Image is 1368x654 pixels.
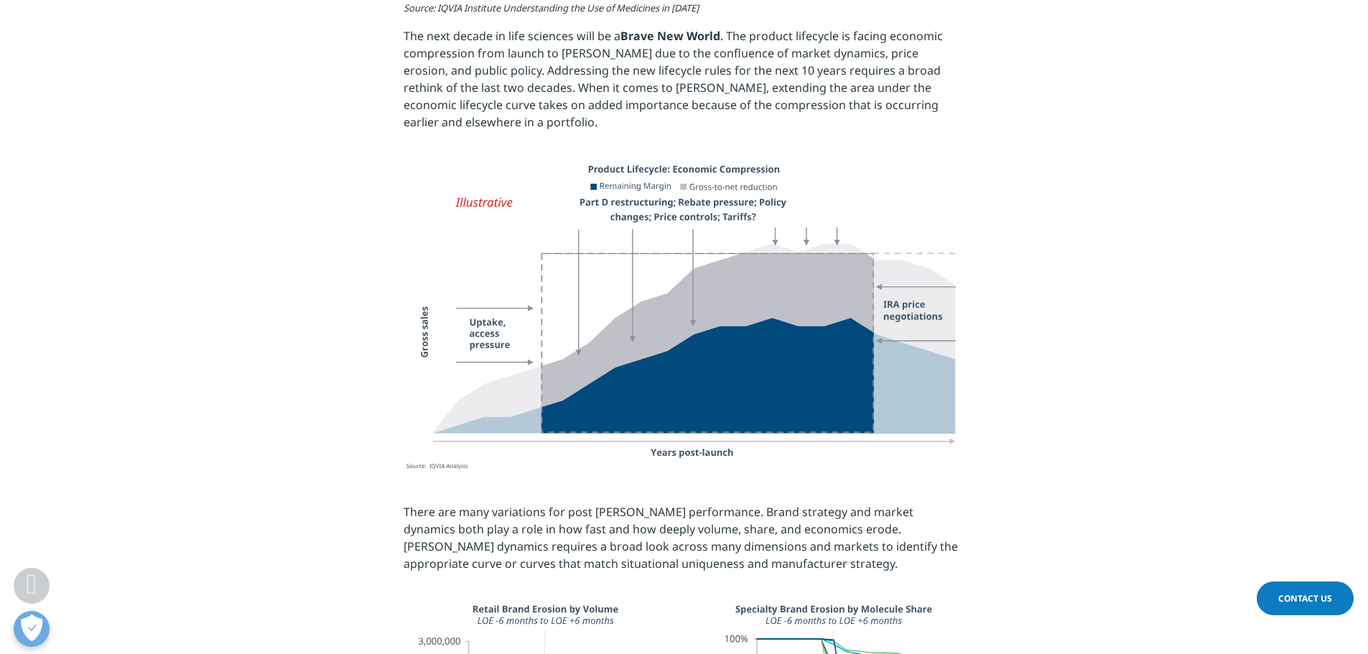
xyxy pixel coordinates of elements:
p: There are many variations for post [PERSON_NAME] performance. Brand strategy and market dynamics ... [404,503,964,583]
a: Contact Us [1257,581,1354,615]
button: 개방형 기본 설정 [14,611,50,647]
p: The next decade in life sciences will be a . The product lifecycle is facing economic compression... [404,27,964,141]
img: Chart showing the product lifecycle, economic compression, and loss of exclusivity for life scien... [404,156,964,489]
strong: Brave New World [620,28,720,44]
em: Source: IQVIA Institute Understanding the Use of Medicines in [DATE] [404,1,699,14]
span: Contact Us [1278,592,1332,604]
